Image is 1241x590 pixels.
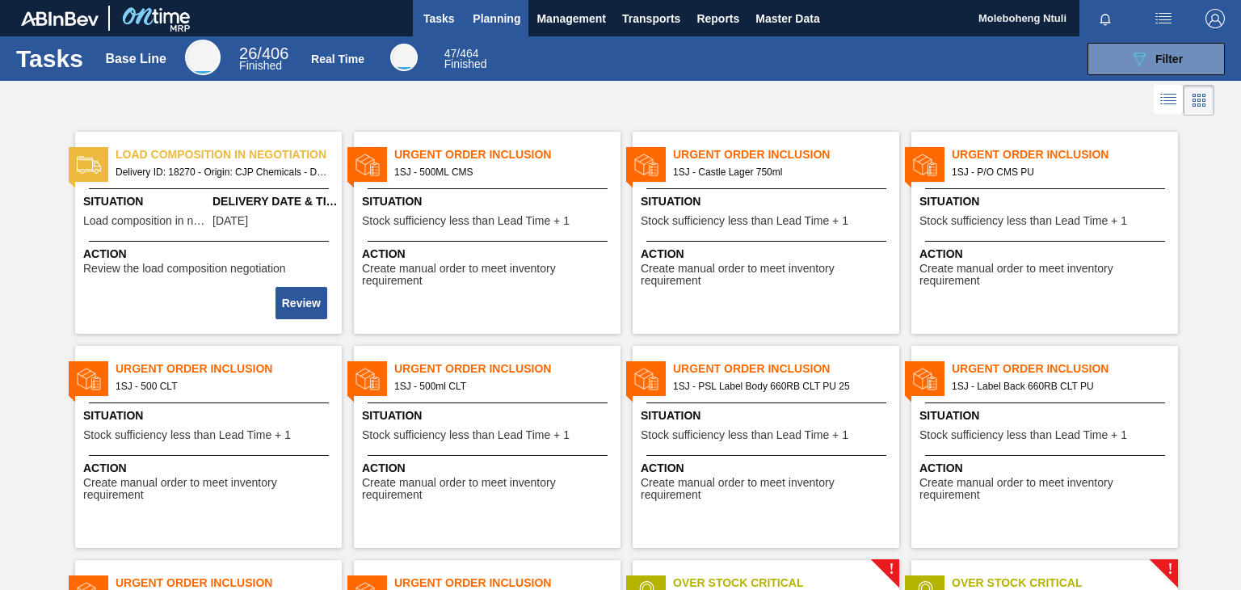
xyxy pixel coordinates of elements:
span: Stock sufficiency less than Lead Time + 1 [919,429,1127,441]
button: Filter [1087,43,1225,75]
div: Real Time [311,53,364,65]
div: Card Vision [1184,85,1214,116]
span: Stock sufficiency less than Lead Time + 1 [83,429,291,441]
span: Create manual order to meet inventory requirement [362,263,616,288]
span: Transports [622,9,680,28]
span: 1SJ - PSL Label Body 660RB CLT PU 25 [673,377,886,395]
span: Situation [641,193,895,210]
span: Planning [473,9,520,28]
span: ! [1167,563,1172,575]
span: 1SJ - 500ml CLT [394,377,608,395]
span: 1SJ - 500ML CMS [394,163,608,181]
span: Finished [444,57,487,70]
span: Master Data [755,9,819,28]
span: Situation [919,407,1174,424]
span: Create manual order to meet inventory requirement [641,263,895,288]
div: Complete task: 2197682 [277,285,329,321]
span: Delivery Date & Time [212,193,338,210]
span: Delivery ID: 18270 - Origin: CJP Chemicals - Destination: 1SJ [116,163,329,181]
span: Action [641,246,895,263]
span: Action [641,460,895,477]
span: 08/20/2025, [212,215,248,227]
span: Urgent Order Inclusion [952,146,1178,163]
span: Create manual order to meet inventory requirement [83,477,338,502]
img: TNhmsLtSVTkK8tSr43FrP2fwEKptu5GPRR3wAAAABJRU5ErkJggg== [21,11,99,26]
span: Action [83,460,338,477]
span: Urgent Order Inclusion [952,360,1178,377]
span: Urgent Order Inclusion [673,360,899,377]
span: 1SJ - P/O CMS PU [952,163,1165,181]
span: Situation [919,193,1174,210]
img: Logout [1205,9,1225,28]
span: Tasks [421,9,456,28]
img: status [355,153,380,177]
span: Action [362,460,616,477]
img: status [77,153,101,177]
span: ! [889,563,894,575]
span: Filter [1155,53,1183,65]
img: status [634,153,658,177]
div: List Vision [1154,85,1184,116]
span: Create manual order to meet inventory requirement [362,477,616,502]
span: Situation [83,193,208,210]
span: Create manual order to meet inventory requirement [919,263,1174,288]
span: 1SJ - Castle Lager 750ml [673,163,886,181]
span: Stock sufficiency less than Lead Time + 1 [641,215,848,227]
span: Load composition in negotiation [116,146,342,163]
span: / 406 [239,44,288,62]
img: status [77,367,101,391]
span: Urgent Order Inclusion [673,146,899,163]
span: Stock sufficiency less than Lead Time + 1 [919,215,1127,227]
div: Real Time [390,44,418,71]
span: Urgent Order Inclusion [394,146,620,163]
img: status [913,153,937,177]
span: 47 [444,47,457,60]
h1: Tasks [16,49,83,68]
span: Load composition in negotiation [83,215,208,227]
div: Base Line [239,47,288,71]
span: / 464 [444,47,479,60]
span: Action [83,246,338,263]
span: 26 [239,44,257,62]
span: Stock sufficiency less than Lead Time + 1 [362,429,570,441]
span: Review the load composition negotiation [83,263,286,275]
div: Base Line [185,40,221,75]
span: Create manual order to meet inventory requirement [641,477,895,502]
span: Stock sufficiency less than Lead Time + 1 [362,215,570,227]
span: Action [362,246,616,263]
span: Situation [362,193,616,210]
img: status [634,367,658,391]
span: Create manual order to meet inventory requirement [919,477,1174,502]
span: Urgent Order Inclusion [116,360,342,377]
span: 1SJ - 500 CLT [116,377,329,395]
button: Review [276,287,327,319]
img: userActions [1154,9,1173,28]
div: Base Line [105,52,166,66]
span: Action [919,246,1174,263]
span: Situation [362,407,616,424]
span: Urgent Order Inclusion [394,360,620,377]
span: Action [919,460,1174,477]
img: status [355,367,380,391]
span: Reports [696,9,739,28]
img: status [913,367,937,391]
span: Finished [239,59,282,72]
span: Situation [641,407,895,424]
button: Notifications [1079,7,1131,30]
div: Real Time [444,48,487,70]
span: 1SJ - Label Back 660RB CLT PU [952,377,1165,395]
span: Stock sufficiency less than Lead Time + 1 [641,429,848,441]
span: Management [536,9,606,28]
span: Situation [83,407,338,424]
